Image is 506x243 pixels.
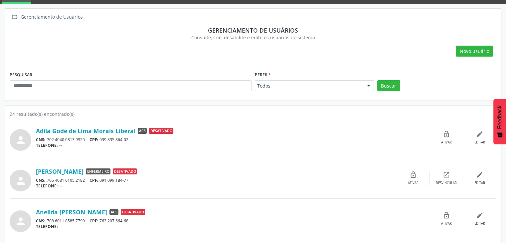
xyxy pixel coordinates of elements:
[86,168,110,174] span: Enfermeiro
[10,111,496,118] div: 24 resultado(s) encontrado(s)
[443,212,450,219] i: lock_open
[456,46,493,57] button: Novo usuário
[14,34,492,41] div: Consulte, crie, desabilite e edite os usuários do sistema
[476,171,483,178] i: edit
[36,168,84,175] a: [PERSON_NAME]
[474,221,485,226] div: Editar
[109,209,118,215] span: ACS
[10,12,19,22] i: 
[10,12,84,22] a:  Gerenciamento de Usuários
[113,168,137,174] span: Desativado
[36,208,107,216] a: Aneilda [PERSON_NAME]
[36,177,46,183] span: CNS:
[36,224,430,229] div: --
[408,181,419,185] div: Ativar
[36,137,46,142] span: CNS:
[443,130,450,138] i: lock_open
[255,70,271,80] label: Perfil
[36,137,430,142] div: 702 4040 0813 9920 039.335.864-02
[441,140,452,145] div: Ativar
[36,183,397,189] div: --
[36,142,430,148] div: --
[36,127,135,134] a: Adila Gode de Lima Morais Liberal
[19,12,84,22] div: Gerenciamento de Usuários
[476,130,483,138] i: edit
[497,106,503,129] span: Feedback
[89,218,98,224] span: CPF:
[474,140,485,145] div: Editar
[149,128,173,134] span: Desativado
[36,218,46,224] span: CNS:
[14,27,492,34] div: Gerenciamento de usuários
[36,142,58,148] span: TELEFONE:
[138,128,147,134] span: ACS
[10,70,32,80] label: PESQUISAR
[460,48,489,55] span: Novo usuário
[36,177,397,183] div: 706 4081 6105 2182 091.099.184-77
[15,175,27,187] i: person
[476,212,483,219] i: edit
[493,99,506,144] button: Feedback - Mostrar pesquisa
[36,224,58,229] span: TELEFONE:
[15,134,27,146] i: person
[436,181,457,185] div: Desvincular
[36,183,58,189] span: TELEFONE:
[257,83,360,89] span: Todos
[443,171,450,178] i: open_in_new
[474,181,485,185] div: Editar
[410,171,417,178] i: lock_open
[377,80,400,92] button: Buscar
[89,137,98,142] span: CPF:
[89,177,98,183] span: CPF:
[36,218,430,224] div: 708 6011 8585 7790 763.207.664-68
[121,209,145,215] span: Desativado
[441,221,452,226] div: Ativar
